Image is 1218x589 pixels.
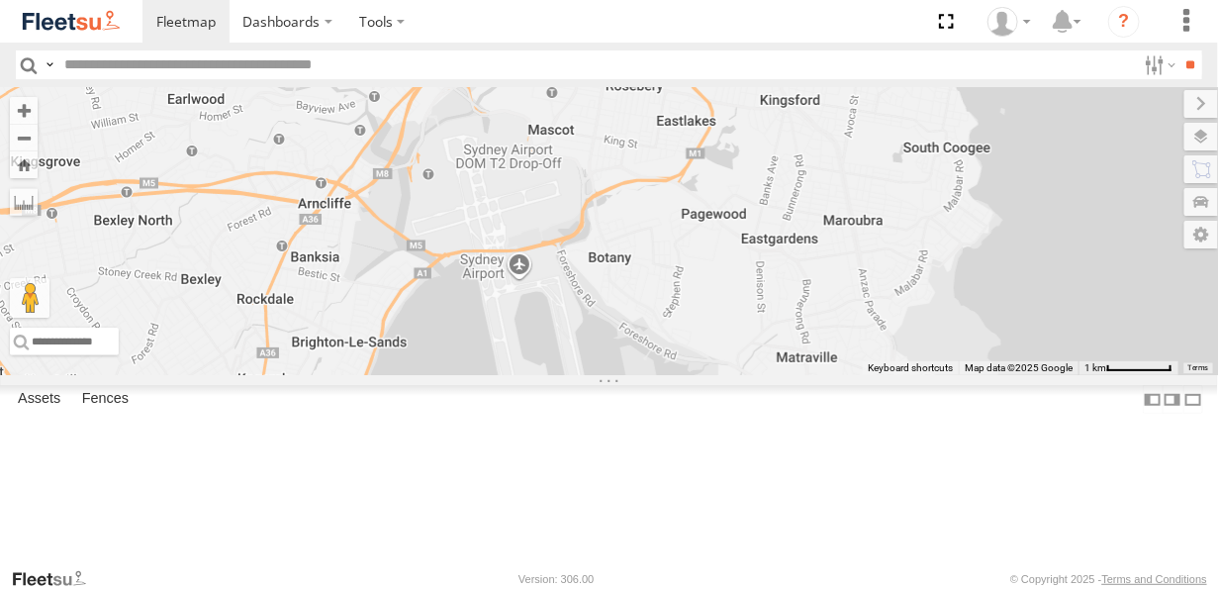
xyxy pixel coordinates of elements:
span: 1 km [1084,362,1106,373]
button: Zoom in [10,97,38,124]
div: Adrian Singleton [981,7,1038,37]
button: Drag Pegman onto the map to open Street View [10,278,49,318]
label: Search Query [42,50,57,79]
a: Terms (opens in new tab) [1188,364,1209,372]
div: Version: 306.00 [518,573,594,585]
div: © Copyright 2025 - [1010,573,1207,585]
label: Map Settings [1184,221,1218,248]
label: Dock Summary Table to the Left [1143,385,1163,414]
span: Map data ©2025 Google [965,362,1073,373]
label: Hide Summary Table [1183,385,1203,414]
label: Assets [8,386,70,414]
i: ? [1108,6,1140,38]
button: Zoom Home [10,151,38,178]
label: Measure [10,188,38,216]
img: fleetsu-logo-horizontal.svg [20,8,123,35]
a: Visit our Website [11,569,102,589]
a: Terms and Conditions [1102,573,1207,585]
label: Fences [72,386,139,414]
button: Keyboard shortcuts [868,361,953,375]
button: Zoom out [10,124,38,151]
label: Search Filter Options [1137,50,1179,79]
button: Map Scale: 1 km per 63 pixels [1078,361,1178,375]
label: Dock Summary Table to the Right [1163,385,1182,414]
